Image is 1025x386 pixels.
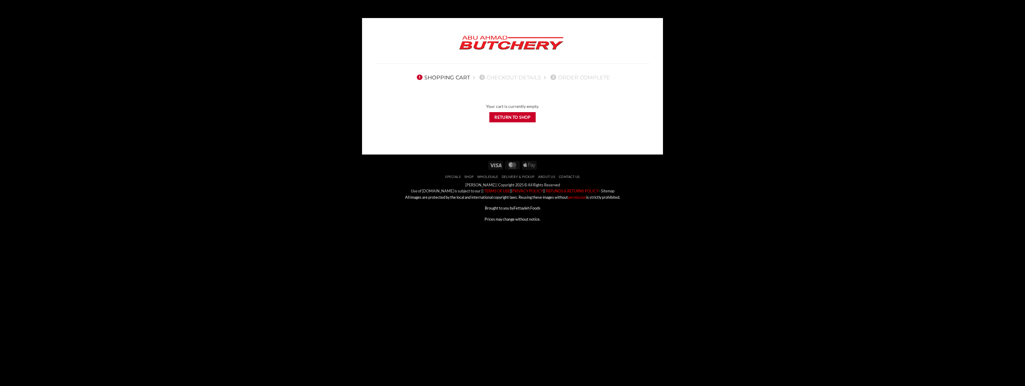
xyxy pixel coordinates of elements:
[454,32,568,54] img: Abu Ahmad Butchery
[545,188,599,193] a: REFUNDS & RETURNS POLICY
[568,195,586,200] a: permission
[477,175,498,179] a: Wholesale
[599,188,600,193] a: -
[367,182,658,222] div: [PERSON_NAME] | Copyright 2025 © All Rights Reserved Use of [DOMAIN_NAME] is subject to our || || ||
[502,175,535,179] a: Delivery & Pickup
[514,206,540,210] a: Fettayleh Foods
[464,175,474,179] a: SHOP
[479,75,485,80] span: 2
[367,216,658,222] p: Prices may change without notice.
[601,188,615,193] a: Sitemap
[445,175,461,179] a: Specials
[546,188,599,193] font: REFUNDS & RETURNS POLICY
[367,205,658,211] p: Brought to you by
[538,175,555,179] a: About Us
[559,175,580,179] a: Contact Us
[484,188,510,193] font: TERMS OF USE
[489,112,536,123] a: Return to shop
[367,194,658,200] p: All images are protected by the local and international copyright laws. Reusing these images with...
[376,69,649,85] nav: Checkout steps
[415,74,470,81] a: 1Shopping Cart
[478,74,541,81] a: 2Checkout details
[487,160,538,170] div: Payment icons
[417,75,422,80] span: 1
[512,188,543,193] a: PRIVACY POLICY
[376,103,649,110] div: Your cart is currently empty.
[484,188,510,193] a: TERMS OF USE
